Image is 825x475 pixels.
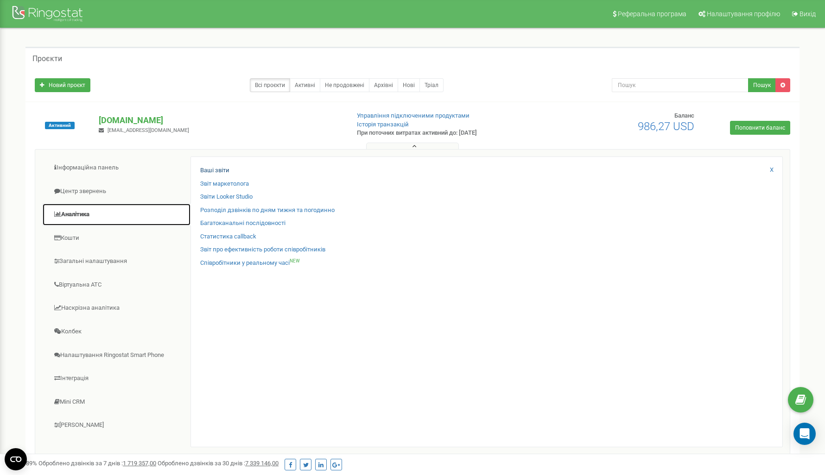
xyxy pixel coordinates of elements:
a: Управління підключеними продуктами [357,112,470,119]
a: Історія транзакцій [357,121,409,128]
a: Багатоканальні послідовності [200,219,286,228]
span: Оброблено дзвінків за 30 днів : [158,460,279,467]
h5: Проєкти [32,55,62,63]
span: 986,27 USD [638,120,694,133]
a: Ваші звіти [200,166,229,175]
a: Наскрізна аналітика [42,297,191,319]
a: Нові [398,78,420,92]
span: Баланс [674,112,694,119]
button: Open CMP widget [5,448,27,470]
button: Пошук [748,78,776,92]
a: Новий проєкт [35,78,90,92]
a: Поповнити баланс [730,121,790,135]
span: Оброблено дзвінків за 7 днів : [38,460,156,467]
a: Розподіл дзвінків по дням тижня та погодинно [200,206,335,215]
a: Інформаційна панель [42,156,191,179]
p: [DOMAIN_NAME] [99,114,341,126]
u: 1 719 357,00 [123,460,156,467]
a: Віртуальна АТС [42,274,191,296]
sup: NEW [290,258,300,263]
a: Звіт про ефективність роботи співробітників [200,245,325,254]
a: Центр звернень [42,180,191,203]
a: Співробітники у реальному часіNEW [200,259,300,268]
input: Пошук [612,78,749,92]
span: Реферальна програма [618,10,686,18]
span: Активний [45,122,75,129]
span: Вихід [800,10,816,18]
a: [PERSON_NAME] [42,414,191,437]
u: 7 339 146,00 [245,460,279,467]
a: Всі проєкти [250,78,290,92]
a: Загальні налаштування [42,250,191,273]
a: Звіти Looker Studio [200,193,253,201]
a: Налаштування Ringostat Smart Phone [42,344,191,367]
a: Кошти [42,227,191,250]
a: Звіт маркетолога [200,180,249,188]
p: При поточних витратах активний до: [DATE] [357,129,535,137]
a: Колбек [42,320,191,343]
a: Активні [290,78,320,92]
a: Інтеграція [42,367,191,390]
span: Налаштування профілю [707,10,780,18]
a: Архівні [369,78,398,92]
a: Статистика callback [200,232,256,241]
a: X [770,166,774,175]
a: Аналiтика [42,203,191,226]
a: Тріал [419,78,444,92]
a: Не продовжені [320,78,369,92]
span: [EMAIL_ADDRESS][DOMAIN_NAME] [108,127,189,133]
div: Open Intercom Messenger [793,423,816,445]
a: Mini CRM [42,391,191,413]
